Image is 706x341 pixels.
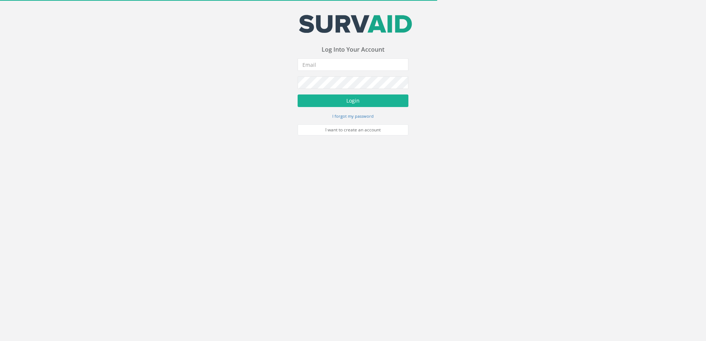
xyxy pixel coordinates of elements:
a: I forgot my password [332,113,374,119]
button: Login [298,94,408,107]
h3: Log Into Your Account [298,46,408,53]
a: I want to create an account [298,124,408,135]
input: Email [298,58,408,71]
